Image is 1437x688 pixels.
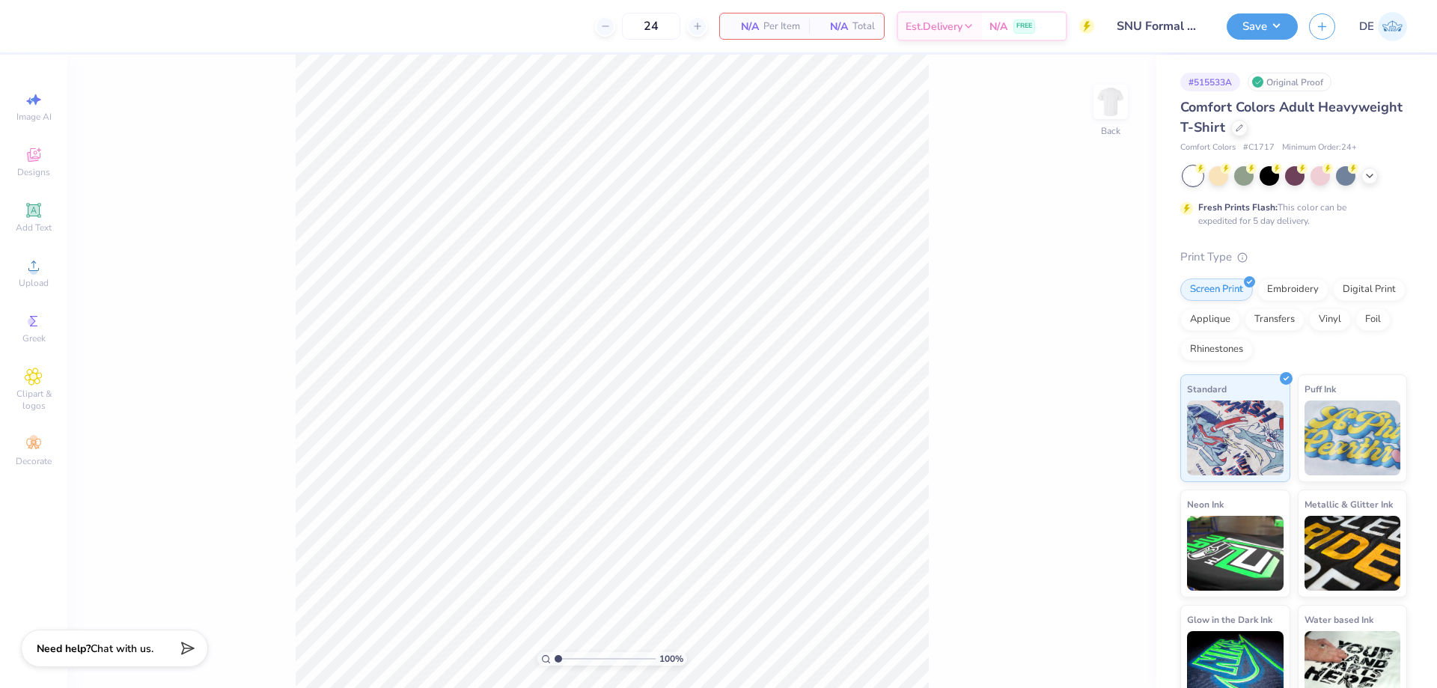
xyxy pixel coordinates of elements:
span: Glow in the Dark Ink [1187,612,1272,627]
span: Comfort Colors [1180,141,1236,154]
div: Foil [1355,308,1391,331]
img: Neon Ink [1187,516,1284,591]
span: Puff Ink [1305,381,1336,397]
strong: Fresh Prints Flash: [1198,201,1278,213]
span: FREE [1016,21,1032,31]
button: Save [1227,13,1298,40]
div: Embroidery [1257,278,1328,301]
input: Untitled Design [1105,11,1215,41]
img: Puff Ink [1305,401,1401,475]
span: Total [852,19,875,34]
img: Back [1096,87,1126,117]
span: DE [1359,18,1374,35]
div: Rhinestones [1180,338,1253,361]
img: Standard [1187,401,1284,475]
span: Chat with us. [91,642,153,656]
span: Clipart & logos [7,388,60,412]
span: Neon Ink [1187,496,1224,512]
span: Minimum Order: 24 + [1282,141,1357,154]
img: Djian Evardoni [1378,12,1407,41]
div: This color can be expedited for 5 day delivery. [1198,201,1382,228]
div: Transfers [1245,308,1305,331]
div: Applique [1180,308,1240,331]
div: # 515533A [1180,73,1240,91]
span: # C1717 [1243,141,1275,154]
input: – – [622,13,680,40]
span: Upload [19,277,49,289]
strong: Need help? [37,642,91,656]
a: DE [1359,12,1407,41]
span: N/A [818,19,848,34]
div: Screen Print [1180,278,1253,301]
span: N/A [989,19,1007,34]
span: 100 % [659,652,683,666]
span: Standard [1187,381,1227,397]
span: Greek [22,332,46,344]
img: Metallic & Glitter Ink [1305,516,1401,591]
div: Digital Print [1333,278,1406,301]
span: Image AI [16,111,52,123]
span: Add Text [16,222,52,234]
span: N/A [729,19,759,34]
div: Original Proof [1248,73,1331,91]
span: Est. Delivery [906,19,962,34]
span: Decorate [16,455,52,467]
div: Vinyl [1309,308,1351,331]
span: Water based Ink [1305,612,1373,627]
span: Designs [17,166,50,178]
span: Comfort Colors Adult Heavyweight T-Shirt [1180,98,1403,136]
div: Back [1101,124,1120,138]
div: Print Type [1180,249,1407,266]
span: Metallic & Glitter Ink [1305,496,1393,512]
span: Per Item [763,19,800,34]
